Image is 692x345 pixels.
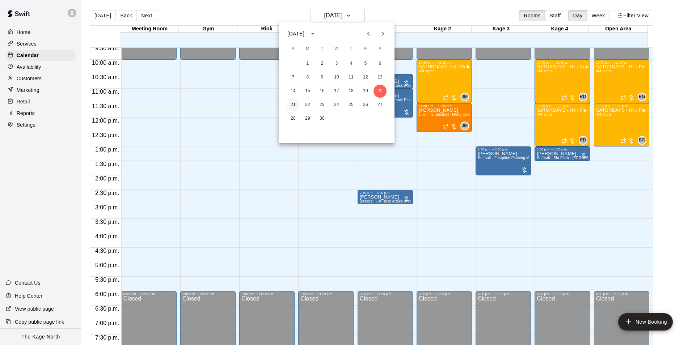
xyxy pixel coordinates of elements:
[374,71,387,84] button: 13
[345,85,358,98] button: 18
[301,98,314,111] button: 22
[361,26,376,41] button: Previous month
[287,71,300,84] button: 7
[316,71,329,84] button: 9
[374,42,387,56] span: Saturday
[301,42,314,56] span: Monday
[345,98,358,111] button: 25
[374,98,387,111] button: 27
[307,27,319,40] button: calendar view is open, switch to year view
[287,98,300,111] button: 21
[359,42,372,56] span: Friday
[287,42,300,56] span: Sunday
[345,42,358,56] span: Thursday
[287,30,304,38] div: [DATE]
[316,85,329,98] button: 16
[330,42,343,56] span: Wednesday
[316,42,329,56] span: Tuesday
[345,57,358,70] button: 4
[301,57,314,70] button: 1
[301,112,314,125] button: 29
[287,112,300,125] button: 28
[316,112,329,125] button: 30
[374,57,387,70] button: 6
[301,85,314,98] button: 15
[359,57,372,70] button: 5
[330,85,343,98] button: 17
[359,85,372,98] button: 19
[359,98,372,111] button: 26
[301,71,314,84] button: 8
[374,85,387,98] button: 20
[330,98,343,111] button: 24
[316,57,329,70] button: 2
[287,85,300,98] button: 14
[345,71,358,84] button: 11
[359,71,372,84] button: 12
[376,26,390,41] button: Next month
[330,57,343,70] button: 3
[330,71,343,84] button: 10
[316,98,329,111] button: 23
